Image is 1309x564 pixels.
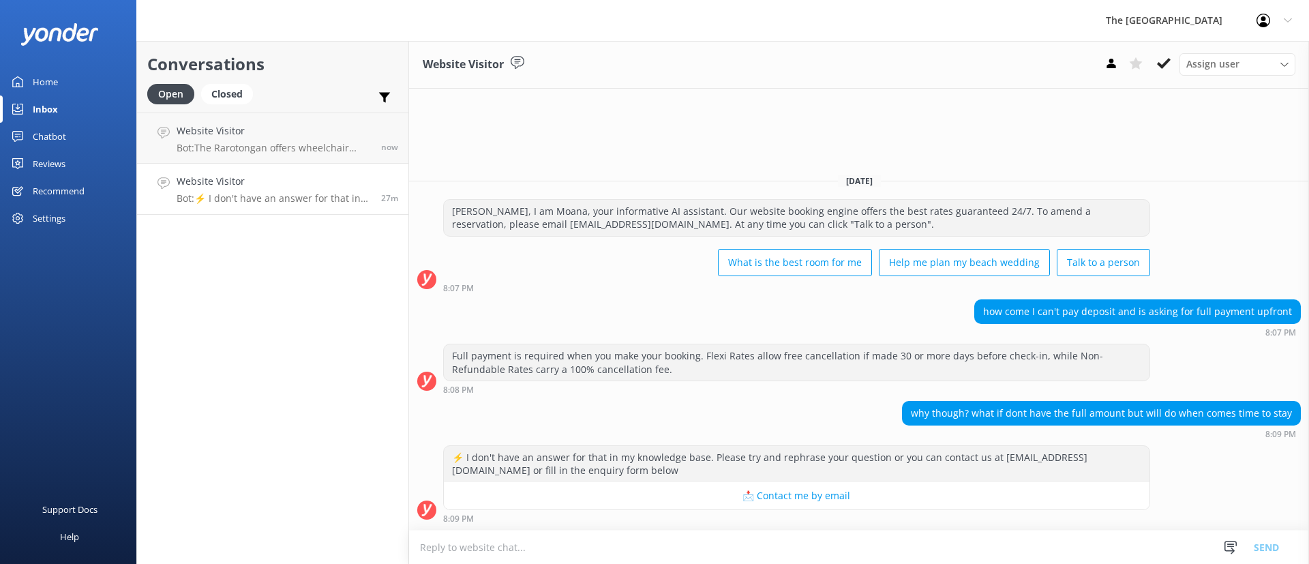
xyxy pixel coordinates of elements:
div: Aug 31 2025 08:07pm (UTC -10:00) Pacific/Honolulu [443,283,1150,293]
div: why though? what if dont have the full amount but will do when comes time to stay [903,402,1300,425]
h3: Website Visitor [423,56,504,74]
div: Open [147,84,194,104]
div: Aug 31 2025 08:09pm (UTC -10:00) Pacific/Honolulu [902,429,1301,439]
div: Support Docs [42,496,97,523]
p: Bot: The Rarotongan offers wheelchair accessibility in most areas, including the Lobby, restauran... [177,142,371,154]
h4: Website Visitor [177,123,371,138]
div: Aug 31 2025 08:09pm (UTC -10:00) Pacific/Honolulu [443,514,1150,523]
p: Bot: ⚡ I don't have an answer for that in my knowledge base. Please try and rephrase your questio... [177,192,371,205]
a: Website VisitorBot:⚡ I don't have an answer for that in my knowledge base. Please try and rephras... [137,164,408,215]
a: Open [147,86,201,101]
span: Assign user [1186,57,1239,72]
span: Aug 31 2025 08:09pm (UTC -10:00) Pacific/Honolulu [381,192,398,204]
div: Closed [201,84,253,104]
div: Help [60,523,79,550]
button: Talk to a person [1057,249,1150,276]
strong: 8:08 PM [443,386,474,394]
div: how come I can't pay deposit and is asking for full payment upfront [975,300,1300,323]
button: 📩 Contact me by email [444,482,1149,509]
div: Full payment is required when you make your booking. Flexi Rates allow free cancellation if made ... [444,344,1149,381]
div: Home [33,68,58,95]
a: Closed [201,86,260,101]
div: Assign User [1179,53,1295,75]
div: Aug 31 2025 08:07pm (UTC -10:00) Pacific/Honolulu [974,327,1301,337]
div: Inbox [33,95,58,123]
div: Recommend [33,177,85,205]
div: [PERSON_NAME], I am Moana, your informative AI assistant. Our website booking engine offers the b... [444,200,1149,236]
div: Settings [33,205,65,232]
span: [DATE] [838,175,881,187]
h2: Conversations [147,51,398,77]
strong: 8:09 PM [443,515,474,523]
span: Aug 31 2025 08:36pm (UTC -10:00) Pacific/Honolulu [381,141,398,153]
img: yonder-white-logo.png [20,23,99,46]
button: Help me plan my beach wedding [879,249,1050,276]
div: Reviews [33,150,65,177]
strong: 8:07 PM [443,284,474,293]
div: Chatbot [33,123,66,150]
button: What is the best room for me [718,249,872,276]
strong: 8:09 PM [1265,430,1296,439]
div: ⚡ I don't have an answer for that in my knowledge base. Please try and rephrase your question or ... [444,446,1149,482]
strong: 8:07 PM [1265,329,1296,337]
a: Website VisitorBot:The Rarotongan offers wheelchair accessibility in most areas, including the Lo... [137,113,408,164]
div: Aug 31 2025 08:08pm (UTC -10:00) Pacific/Honolulu [443,385,1150,394]
h4: Website Visitor [177,174,371,189]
